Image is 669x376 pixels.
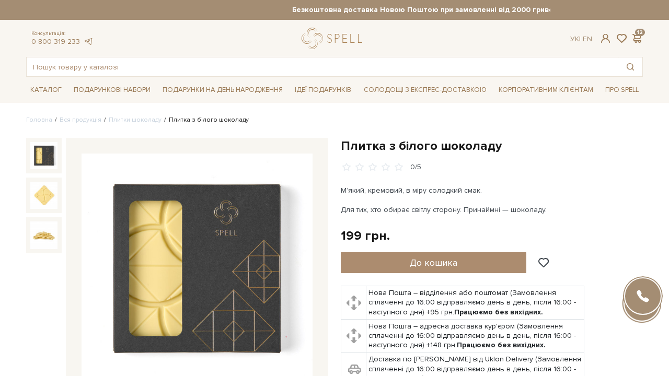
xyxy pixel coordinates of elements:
div: Ук [570,34,592,44]
a: Корпоративним клієнтам [494,81,597,99]
b: Працюємо без вихідних. [454,308,543,316]
button: До кошика [341,252,526,273]
a: logo [302,28,367,49]
button: Пошук товару у каталозі [618,57,642,76]
img: Плитка з білого шоколаду [30,182,57,209]
span: Подарунки на День народження [158,82,287,98]
a: Солодощі з експрес-доставкою [360,81,491,99]
img: Плитка з білого шоколаду [30,221,57,249]
b: Працюємо без вихідних. [457,340,546,349]
div: 0/5 [410,162,421,172]
span: До кошика [410,257,457,268]
a: Головна [26,116,52,124]
span: Консультація: [31,30,93,37]
a: En [583,34,592,43]
h1: Плитка з білого шоколаду [341,138,643,154]
input: Пошук товару у каталозі [27,57,618,76]
p: Для тих, хто обирає світлу сторону. Принаймні — шоколаду. [341,204,586,215]
img: Плитка з білого шоколаду [30,142,57,169]
span: Про Spell [601,82,643,98]
a: Плитки шоколаду [109,116,162,124]
div: 199 грн. [341,228,390,244]
li: Плитка з білого шоколаду [162,115,249,125]
span: Подарункові набори [70,82,155,98]
td: Нова Пошта – відділення або поштомат (Замовлення сплаченні до 16:00 відправляємо день в день, піс... [366,286,584,320]
span: Ідеї подарунків [291,82,355,98]
a: 0 800 319 233 [31,37,80,46]
span: Каталог [26,82,66,98]
p: М’який, кремовий, в міру солодкий смак. [341,185,586,196]
a: Вся продукція [60,116,101,124]
td: Нова Пошта – адресна доставка кур'єром (Замовлення сплаченні до 16:00 відправляємо день в день, п... [366,319,584,352]
span: | [579,34,581,43]
a: telegram [83,37,93,46]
